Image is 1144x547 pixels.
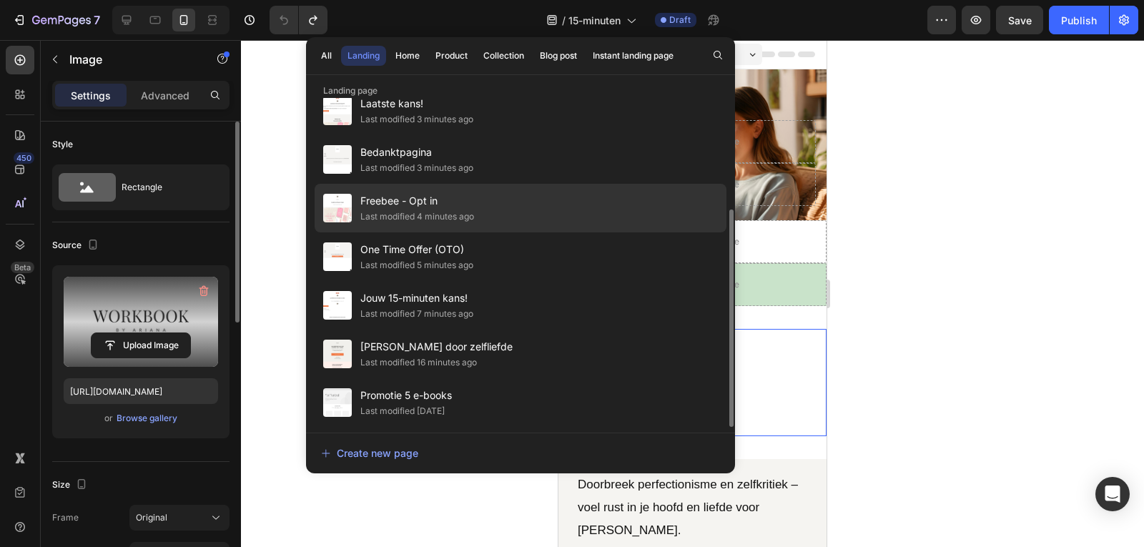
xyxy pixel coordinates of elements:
p: Advanced [141,88,189,103]
input: https://example.com/image.jpg [64,378,218,404]
button: Browse gallery [116,411,178,425]
span: or [104,410,113,427]
h2: Doorbreek perfectionisme en zelfkritiek – voel rust in je hoofd en liefde voor [PERSON_NAME]. Enk... [18,432,250,526]
span: One Time Offer (OTO) [360,241,473,258]
div: Home [395,49,420,62]
div: Rectangle [122,171,209,204]
p: Landing page [306,84,735,98]
div: Drop element here [105,196,181,207]
button: Upload Image [91,332,191,358]
button: Blog post [533,46,583,66]
div: Last modified 5 minutes ago [360,258,473,272]
div: Beta [11,262,34,273]
strong: €58 korting! [90,506,159,520]
span: Jouw 15-minuten kans! [360,290,473,307]
div: Last modified 3 minutes ago [360,112,473,127]
div: Last modified 16 minutes ago [360,355,477,370]
span: Original [136,511,167,524]
div: Blog post [540,49,577,62]
span: [PERSON_NAME] door zelfliefde [360,338,513,355]
div: Collection [483,49,524,62]
button: Collection [477,46,531,66]
div: Drop element here [105,139,181,150]
div: Drop element here [105,239,181,250]
button: Landing [341,46,386,66]
button: Home [389,46,426,66]
div: All [321,49,332,62]
img: gempages_557294611572196545-8c4cfd92-ba8f-49d4-bdf1-14b886f81478.png [81,289,188,396]
div: Drop element here [105,96,181,107]
button: Create new page [320,439,721,468]
div: Size [52,475,90,495]
p: Settings [71,88,111,103]
span: / [562,13,566,28]
span: 15-minuten [568,13,621,28]
button: All [315,46,338,66]
span: Freebee - Opt in [360,192,474,210]
div: Open Intercom Messenger [1095,477,1130,511]
div: Undo/Redo [270,6,327,34]
span: Bedanktpagina [360,144,473,161]
div: Last modified 4 minutes ago [360,210,474,224]
span: Draft [669,14,691,26]
button: Original [129,505,230,531]
div: Browse gallery [117,412,177,425]
p: Image [69,51,191,68]
div: Landing [347,49,380,62]
span: Save [1008,14,1032,26]
button: 7 [6,6,107,34]
div: Create new page [321,445,418,460]
div: Publish [1061,13,1097,28]
label: Frame [52,511,79,524]
div: 450 [14,152,34,164]
div: Style [52,138,73,151]
button: Publish [1049,6,1109,34]
button: Product [429,46,474,66]
button: Save [996,6,1043,34]
div: Image [18,269,49,282]
div: Last modified 7 minutes ago [360,307,473,321]
span: iPhone 13 Mini ( 375 px) [71,7,168,21]
span: Laatste kans! [360,95,473,112]
span: Promotie 5 e-books [360,387,452,404]
div: Source [52,236,102,255]
p: 7 [94,11,100,29]
div: Last modified [DATE] [360,404,445,418]
div: Last modified 3 minutes ago [360,161,473,175]
button: Instant landing page [586,46,680,66]
div: Product [435,49,468,62]
div: Instant landing page [593,49,674,62]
